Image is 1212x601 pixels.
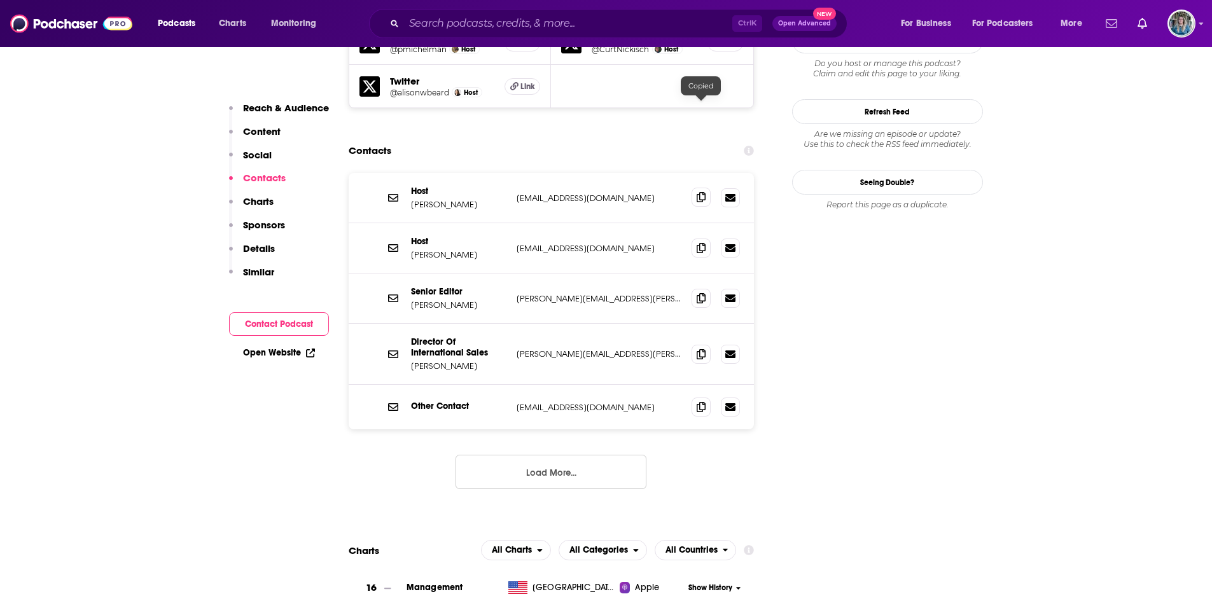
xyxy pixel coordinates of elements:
[411,401,506,411] p: Other Contact
[792,99,983,124] button: Refresh Feed
[229,195,274,219] button: Charts
[243,149,272,161] p: Social
[792,200,983,210] div: Report this page as a duplicate.
[149,13,212,34] button: open menu
[229,312,329,336] button: Contact Podcast
[243,195,274,207] p: Charts
[1167,10,1195,38] img: User Profile
[229,266,274,289] button: Similar
[243,347,315,358] a: Open Website
[243,172,286,184] p: Contacts
[411,249,506,260] p: [PERSON_NAME]
[461,45,475,53] span: Host
[517,349,682,359] p: [PERSON_NAME][EMAIL_ADDRESS][PERSON_NAME][DOMAIN_NAME]
[229,102,329,125] button: Reach & Audience
[211,13,254,34] a: Charts
[390,88,449,97] a: @alisonwbeard
[243,266,274,278] p: Similar
[229,219,285,242] button: Sponsors
[792,170,983,195] a: Seeing Double?
[456,455,646,489] button: Load More...
[411,236,506,247] p: Host
[454,89,461,96] a: Alison Beard
[1101,13,1122,34] a: Show notifications dropdown
[813,8,836,20] span: New
[592,45,649,54] a: @CurtNickisch
[559,540,647,560] button: open menu
[452,46,459,53] img: Paul Michelman
[411,300,506,310] p: [PERSON_NAME]
[271,15,316,32] span: Monitoring
[229,125,281,149] button: Content
[407,582,463,593] a: Management
[665,546,718,555] span: All Countries
[664,45,678,53] span: Host
[1167,10,1195,38] button: Show profile menu
[620,581,684,594] a: Apple
[655,46,662,53] img: Curt Nickisch
[517,243,682,254] p: [EMAIL_ADDRESS][DOMAIN_NAME]
[972,15,1033,32] span: For Podcasters
[517,193,682,204] p: [EMAIL_ADDRESS][DOMAIN_NAME]
[243,242,275,254] p: Details
[569,546,628,555] span: All Categories
[158,15,195,32] span: Podcasts
[411,336,506,358] p: Director Of International Sales
[411,186,506,197] p: Host
[1061,15,1082,32] span: More
[517,293,682,304] p: [PERSON_NAME][EMAIL_ADDRESS][PERSON_NAME][DOMAIN_NAME]
[520,81,535,92] span: Link
[964,13,1052,34] button: open menu
[464,88,478,97] span: Host
[681,76,721,95] div: Copied
[655,540,737,560] button: open menu
[1132,13,1152,34] a: Show notifications dropdown
[411,286,506,297] p: Senior Editor
[505,78,540,95] a: Link
[390,45,447,54] a: @pmichelman
[404,13,732,34] input: Search podcasts, credits, & more...
[481,540,551,560] h2: Platforms
[481,540,551,560] button: open menu
[901,15,951,32] span: For Business
[381,9,860,38] div: Search podcasts, credits, & more...
[688,583,732,593] span: Show History
[411,199,506,210] p: [PERSON_NAME]
[219,15,246,32] span: Charts
[492,546,532,555] span: All Charts
[366,581,377,595] h3: 16
[732,15,762,32] span: Ctrl K
[243,219,285,231] p: Sponsors
[243,125,281,137] p: Content
[262,13,333,34] button: open menu
[243,102,329,114] p: Reach & Audience
[792,59,983,69] span: Do you host or manage this podcast?
[655,540,737,560] h2: Countries
[411,361,506,371] p: [PERSON_NAME]
[229,242,275,266] button: Details
[635,581,659,594] span: Apple
[772,16,837,31] button: Open AdvancedNew
[1052,13,1098,34] button: open menu
[349,544,379,556] h2: Charts
[559,540,647,560] h2: Categories
[684,583,745,593] button: Show History
[778,20,831,27] span: Open Advanced
[10,11,132,36] img: Podchaser - Follow, Share and Rate Podcasts
[533,581,615,594] span: United States
[1167,10,1195,38] span: Logged in as EllaDavidson
[517,402,682,413] p: [EMAIL_ADDRESS][DOMAIN_NAME]
[892,13,967,34] button: open menu
[390,75,495,87] h5: Twitter
[229,172,286,195] button: Contacts
[349,139,391,163] h2: Contacts
[503,581,620,594] a: [GEOGRAPHIC_DATA]
[229,149,272,172] button: Social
